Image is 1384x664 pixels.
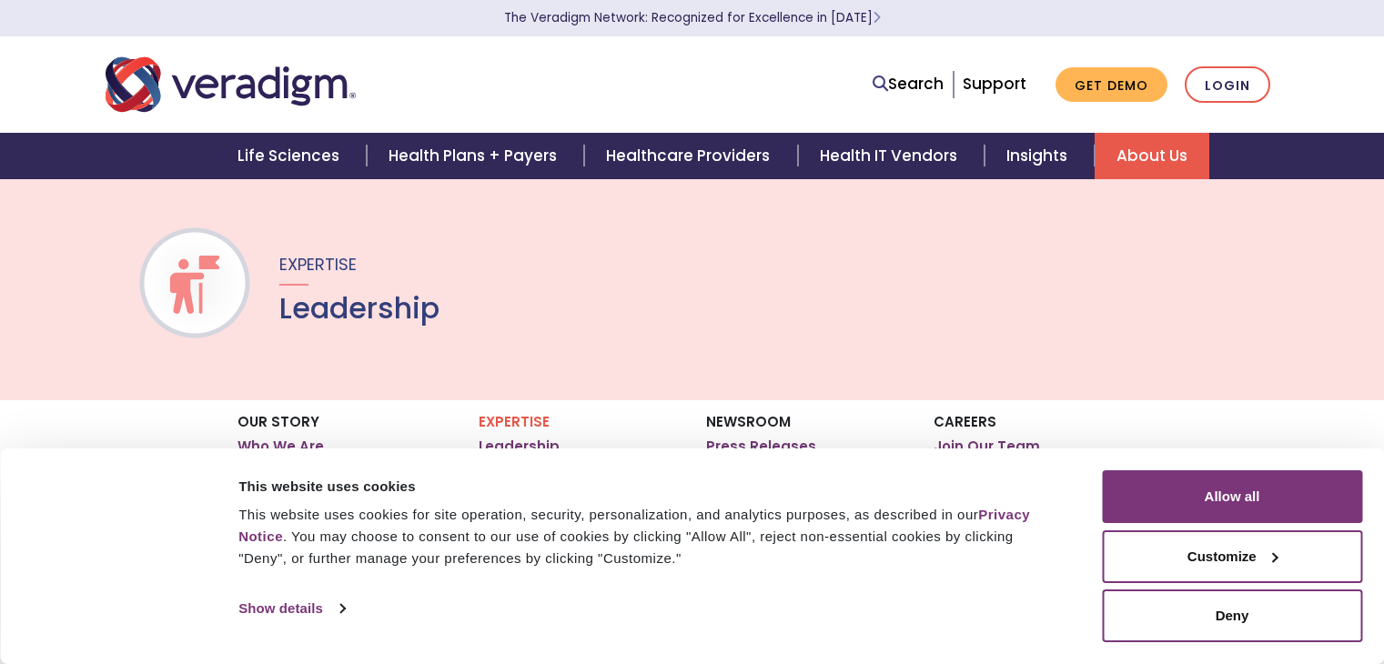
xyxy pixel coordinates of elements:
img: Veradigm logo [106,55,356,115]
a: Login [1185,66,1270,104]
a: Health Plans + Payers [367,133,584,179]
a: Show details [238,595,344,622]
a: Press Releases [706,438,816,456]
button: Deny [1102,589,1362,642]
a: About Us [1095,133,1209,179]
a: Insights [985,133,1095,179]
button: Allow all [1102,470,1362,523]
div: This website uses cookies for site operation, security, personalization, and analytics purposes, ... [238,504,1061,569]
a: The Veradigm Network: Recognized for Excellence in [DATE]Learn More [504,9,881,26]
a: Support [963,73,1026,95]
a: Life Sciences [216,133,367,179]
a: Who We Are [237,438,324,456]
a: Join Our Team [934,438,1040,456]
h1: Leadership [279,291,439,326]
a: Get Demo [1056,67,1167,103]
div: This website uses cookies [238,476,1061,498]
a: Health IT Vendors [798,133,985,179]
button: Customize [1102,530,1362,583]
span: Learn More [873,9,881,26]
span: Expertise [279,253,357,276]
a: Search [873,72,944,96]
a: Leadership [479,438,560,456]
a: Healthcare Providers [584,133,797,179]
